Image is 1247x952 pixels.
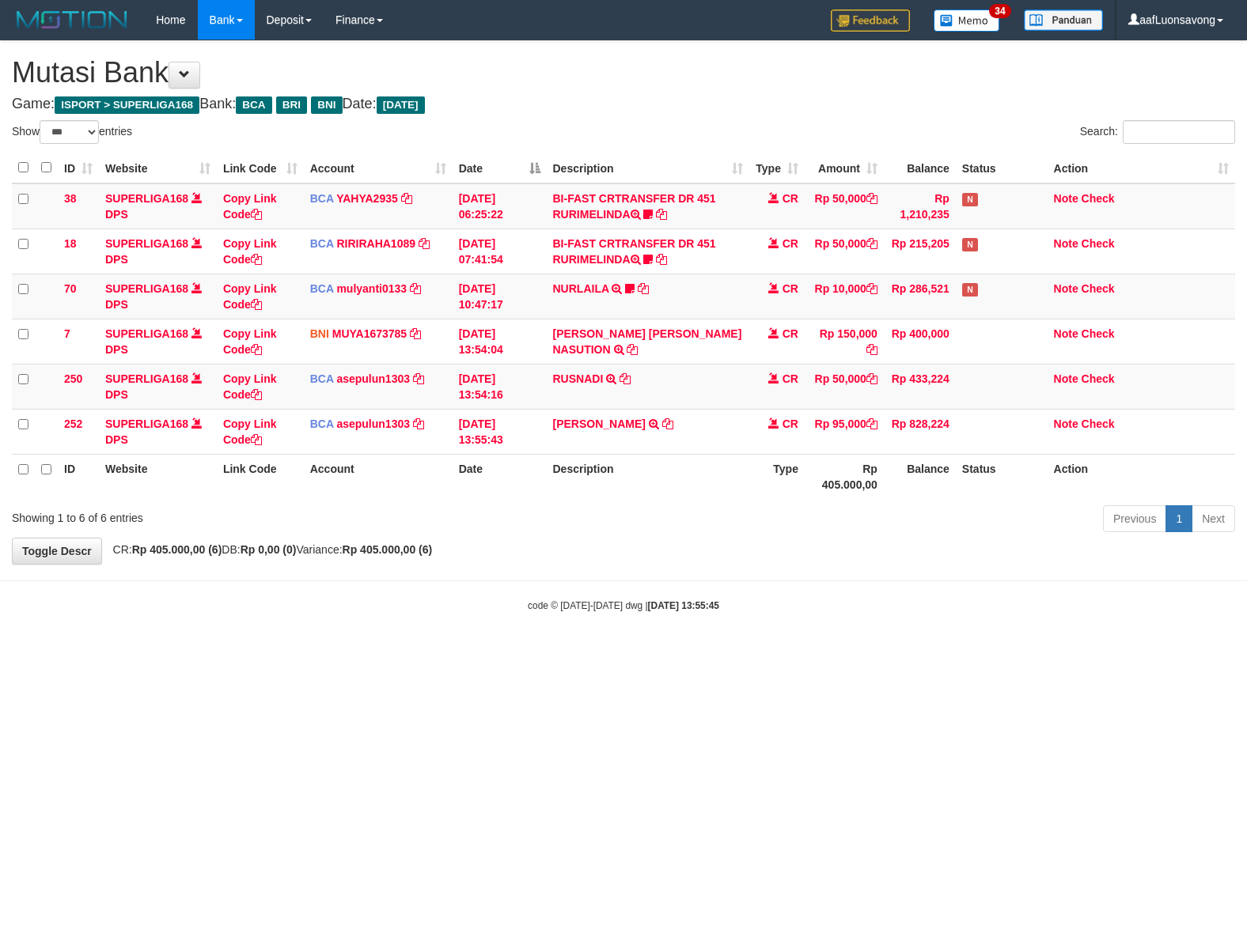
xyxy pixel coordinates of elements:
[805,153,884,183] th: Amount: activate to sort column ascending
[453,274,547,319] td: [DATE] 10:47:17
[962,238,978,251] span: Has Note
[310,327,329,340] span: BNI
[99,319,217,364] td: DPS
[64,282,77,295] span: 70
[866,343,877,356] a: Copy Rp 150,000 to clipboard
[12,504,508,526] div: Showing 1 to 6 of 6 entries
[453,229,547,274] td: [DATE] 07:41:54
[884,229,956,274] td: Rp 215,205
[336,237,415,250] a: RIRIRAHA1089
[884,183,956,229] td: Rp 1,210,235
[783,192,798,205] span: CR
[805,319,884,364] td: Rp 150,000
[12,8,132,32] img: MOTION_logo.png
[453,364,547,409] td: [DATE] 13:54:16
[336,192,398,205] a: YAHYA2935
[1082,237,1115,250] a: Check
[453,409,547,454] td: [DATE] 13:55:43
[553,372,604,385] a: RUSNADI
[132,543,222,556] strong: Rp 405.000,00 (6)
[58,454,99,499] th: ID
[1082,192,1115,205] a: Check
[1048,454,1235,499] th: Action
[749,153,805,183] th: Type: activate to sort column ascending
[934,9,1000,32] img: Button%20Memo.svg
[105,417,188,430] a: SUPERLIGA168
[223,327,277,356] a: Copy Link Code
[64,417,82,430] span: 252
[866,237,877,250] a: Copy Rp 50,000 to clipboard
[956,153,1048,183] th: Status
[547,229,749,274] td: BI-FAST CRTRANSFER DR 451 RURIMELINDA
[453,454,547,499] th: Date
[1054,282,1078,295] a: Note
[627,343,638,356] a: Copy PENI SUSANTI DARI WAHYUDI NASUTION to clipboard
[105,327,188,340] a: SUPERLIGA168
[241,543,297,556] strong: Rp 0,00 (0)
[1054,417,1078,430] a: Note
[217,153,304,183] th: Link Code: activate to sort column ascending
[99,454,217,499] th: Website
[105,192,188,205] a: SUPERLIGA168
[410,282,421,295] a: Copy mulyanti0133 to clipboard
[783,327,798,340] span: CR
[64,192,77,205] span: 38
[1123,120,1235,144] input: Search:
[547,153,749,183] th: Description: activate to sort column ascending
[1054,327,1078,340] a: Note
[1166,505,1192,532] a: 1
[1024,9,1103,31] img: panduan.png
[223,417,277,446] a: Copy Link Code
[99,409,217,454] td: DPS
[547,454,749,499] th: Description
[805,454,884,499] th: Rp 405.000,00
[276,96,307,114] span: BRI
[12,120,132,144] label: Show entries
[783,237,798,250] span: CR
[64,327,70,340] span: 7
[1192,505,1235,532] a: Next
[805,229,884,274] td: Rp 50,000
[783,372,798,385] span: CR
[1080,120,1235,144] label: Search:
[884,364,956,409] td: Rp 433,224
[223,192,277,221] a: Copy Link Code
[620,372,631,385] a: Copy RUSNADI to clipboard
[99,153,217,183] th: Website: activate to sort column ascending
[413,372,424,385] a: Copy asepulun1303 to clipboard
[58,153,99,183] th: ID: activate to sort column ascending
[12,96,1235,112] h4: Game: Bank: Date:
[884,153,956,183] th: Balance
[866,417,877,430] a: Copy Rp 95,000 to clipboard
[989,4,1010,18] span: 34
[377,96,425,114] span: [DATE]
[336,372,410,385] a: asepulun1303
[12,57,1235,89] h1: Mutasi Bank
[1082,327,1115,340] a: Check
[553,327,742,356] a: [PERSON_NAME] [PERSON_NAME] NASUTION
[236,96,271,114] span: BCA
[99,364,217,409] td: DPS
[310,372,334,385] span: BCA
[419,237,430,250] a: Copy RIRIRAHA1089 to clipboard
[401,192,412,205] a: Copy YAHYA2935 to clipboard
[962,283,978,297] span: Has Note
[105,237,188,250] a: SUPERLIGA168
[884,409,956,454] td: Rp 828,224
[656,253,667,266] a: Copy BI-FAST CRTRANSFER DR 451 RURIMELINDA to clipboard
[805,409,884,454] td: Rp 95,000
[884,454,956,499] th: Balance
[831,9,910,32] img: Feedback.jpg
[223,282,277,311] a: Copy Link Code
[805,183,884,229] td: Rp 50,000
[332,327,407,340] a: MUYA1673785
[638,282,649,295] a: Copy NURLAILA to clipboard
[656,208,667,221] a: Copy BI-FAST CRTRANSFER DR 451 RURIMELINDA to clipboard
[1103,505,1166,532] a: Previous
[55,96,199,114] span: ISPORT > SUPERLIGA168
[310,237,334,250] span: BCA
[553,417,646,430] a: [PERSON_NAME]
[105,372,188,385] a: SUPERLIGA168
[648,600,719,611] strong: [DATE] 13:55:45
[105,282,188,295] a: SUPERLIGA168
